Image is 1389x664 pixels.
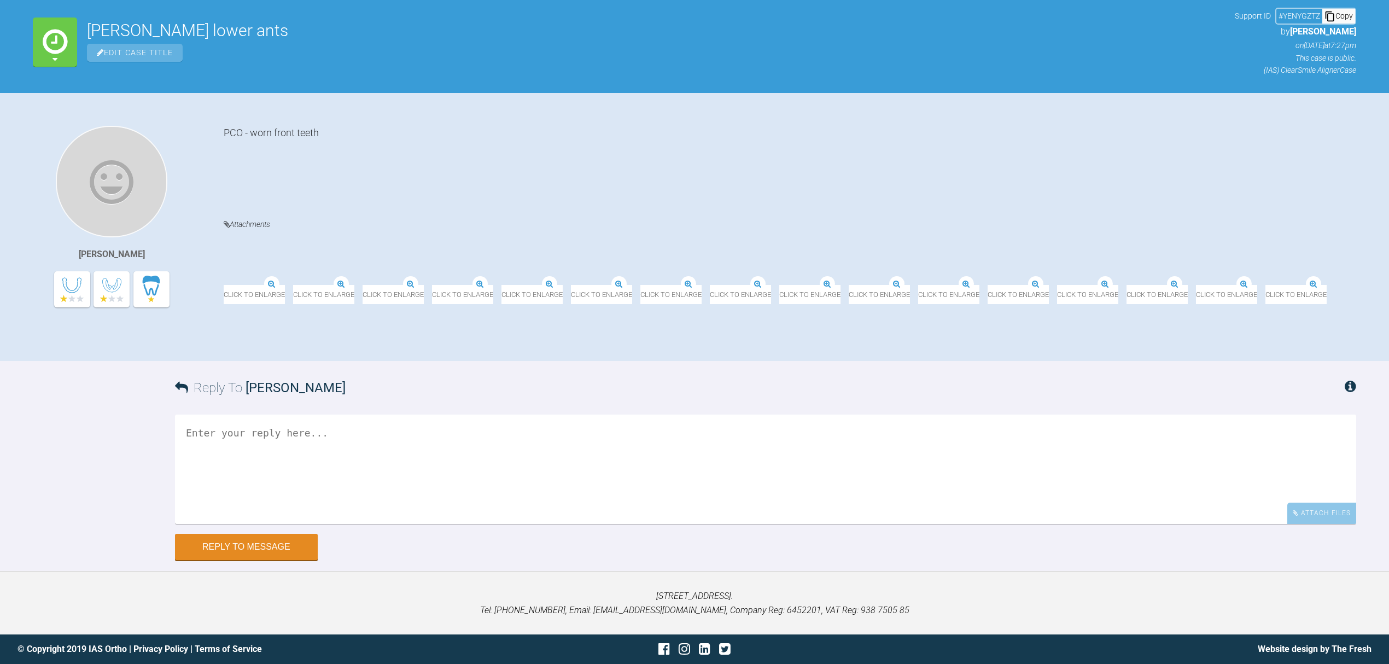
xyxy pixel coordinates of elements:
[293,285,354,304] span: Click to enlarge
[571,285,632,304] span: Click to enlarge
[1322,9,1355,23] div: Copy
[1276,10,1322,22] div: # YENYGZTZ
[195,644,262,654] a: Terms of Service
[1235,25,1356,39] p: by
[1290,26,1356,37] span: [PERSON_NAME]
[224,218,1356,231] h4: Attachments
[918,285,979,304] span: Click to enlarge
[779,285,841,304] span: Click to enlarge
[133,644,188,654] a: Privacy Policy
[224,126,1356,202] div: PCO - worn front teeth
[640,285,702,304] span: Click to enlarge
[224,285,285,304] span: Click to enlarge
[501,285,563,304] span: Click to enlarge
[1258,644,1372,654] a: Website design by The Fresh
[246,380,346,395] span: [PERSON_NAME]
[988,285,1049,304] span: Click to enlarge
[1265,285,1327,304] span: Click to enlarge
[17,642,469,656] div: © Copyright 2019 IAS Ortho | |
[710,285,771,304] span: Click to enlarge
[1235,64,1356,76] p: (IAS) ClearSmile Aligner Case
[1235,10,1271,22] span: Support ID
[1057,285,1118,304] span: Click to enlarge
[175,377,346,398] h3: Reply To
[363,285,424,304] span: Click to enlarge
[1235,39,1356,51] p: on [DATE] at 7:27pm
[87,44,183,62] span: Edit Case Title
[849,285,910,304] span: Click to enlarge
[1196,285,1257,304] span: Click to enlarge
[1287,503,1356,524] div: Attach Files
[56,126,167,237] img: Nicola Bone
[17,589,1372,617] p: [STREET_ADDRESS]. Tel: [PHONE_NUMBER], Email: [EMAIL_ADDRESS][DOMAIN_NAME], Company Reg: 6452201,...
[1127,285,1188,304] span: Click to enlarge
[87,22,1225,39] h2: [PERSON_NAME] lower ants
[432,285,493,304] span: Click to enlarge
[175,534,318,560] button: Reply to Message
[79,247,145,261] div: [PERSON_NAME]
[1235,52,1356,64] p: This case is public.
